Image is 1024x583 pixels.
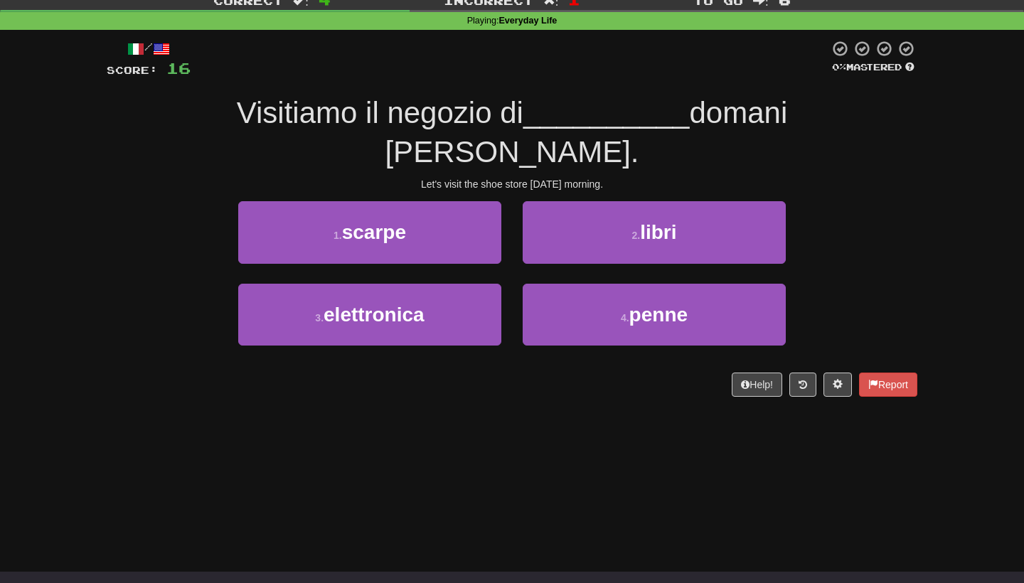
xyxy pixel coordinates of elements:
[498,16,557,26] strong: Everyday Life
[238,201,501,263] button: 1.scarpe
[342,221,406,243] span: scarpe
[832,61,846,73] span: 0 %
[631,230,640,241] small: 2 .
[523,96,690,129] span: __________
[789,373,816,397] button: Round history (alt+y)
[621,312,629,323] small: 4 .
[732,373,782,397] button: Help!
[107,40,191,58] div: /
[107,177,917,191] div: Let's visit the shoe store [DATE] morning.
[107,64,158,76] span: Score:
[829,61,917,74] div: Mastered
[166,59,191,77] span: 16
[523,201,786,263] button: 2.libri
[629,304,688,326] span: penne
[238,284,501,346] button: 3.elettronica
[523,284,786,346] button: 4.penne
[237,96,523,129] span: Visitiamo il negozio di
[334,230,342,241] small: 1 .
[385,96,787,169] span: domani [PERSON_NAME].
[315,312,324,323] small: 3 .
[324,304,425,326] span: elettronica
[859,373,917,397] button: Report
[640,221,676,243] span: libri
